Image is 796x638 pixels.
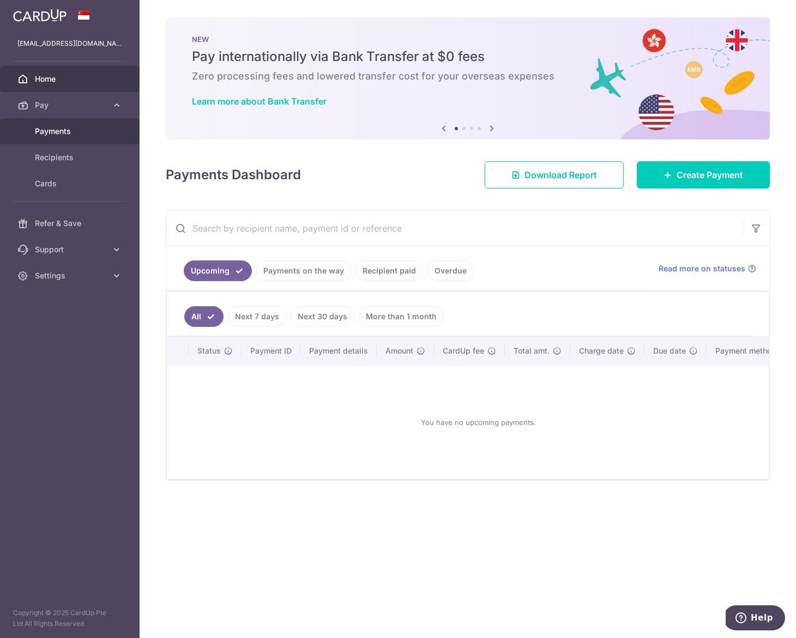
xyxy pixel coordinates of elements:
span: Recipients [35,152,107,163]
a: Upcoming [184,260,252,281]
span: Support [35,244,107,255]
span: Settings [35,270,107,281]
a: Recipient paid [355,260,423,281]
span: Charge date [579,345,624,356]
span: Download Report [524,168,597,181]
span: Refer & Save [35,218,107,229]
span: Home [35,74,107,84]
span: Amount [385,345,413,356]
div: You have no upcoming payments. [180,374,776,470]
span: Cards [35,178,107,189]
img: CardUp [13,9,67,22]
a: Next 30 days [291,306,354,327]
span: Pay [35,100,107,111]
a: Create Payment [637,161,770,189]
h6: Zero processing fees and lowered transfer cost for your overseas expenses [192,70,744,83]
a: Payments on the way [256,260,351,281]
span: Total amt. [514,345,550,356]
th: Payment method [707,337,789,365]
h4: Payments Dashboard [166,165,301,185]
span: Read more on statuses [659,263,745,274]
a: Download Report [485,161,624,189]
p: [EMAIL_ADDRESS][DOMAIN_NAME] [17,38,122,49]
input: Search by recipient name, payment id or reference [166,211,743,246]
a: Overdue [427,260,474,281]
img: Bank transfer banner [166,17,770,139]
span: CardUp fee [443,345,484,356]
span: Status [197,345,221,356]
a: Learn more about Bank Transfer [192,96,327,107]
a: Next 7 days [228,306,286,327]
th: Payment ID [242,337,300,365]
h5: Pay internationally via Bank Transfer at $0 fees [192,48,744,65]
a: Read more on statuses [659,263,756,274]
a: More than 1 month [359,306,444,327]
span: Due date [653,345,686,356]
p: NEW [192,35,744,44]
iframe: Opens a widget where you can find more information [726,605,785,633]
span: Create Payment [677,168,743,181]
span: Payments [35,126,107,137]
th: Payment details [300,337,377,365]
a: All [184,306,224,327]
